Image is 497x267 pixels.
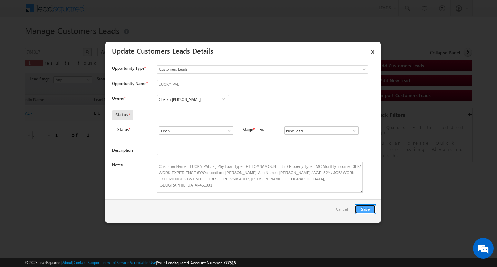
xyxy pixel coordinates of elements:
[36,36,116,45] div: Chat with us now
[157,65,368,74] a: Customers Leads
[117,126,129,133] label: Status
[225,260,236,265] span: 77516
[157,260,236,265] span: Your Leadsquared Account Number is
[336,204,351,218] a: Cancel
[112,81,148,86] label: Opportunity Name
[159,126,233,135] input: Type to Search
[25,259,236,266] span: © 2025 LeadSquared | | | | |
[112,162,123,168] label: Notes
[74,260,101,265] a: Contact Support
[112,110,133,120] div: Status
[112,46,213,55] a: Update Customers Leads Details
[284,126,359,135] input: Type to Search
[348,127,357,134] a: Show All Items
[113,3,130,20] div: Minimize live chat window
[157,66,340,73] span: Customers Leads
[9,64,126,207] textarea: Type your message and hit 'Enter'
[112,96,125,101] label: Owner
[102,260,129,265] a: Terms of Service
[223,127,232,134] a: Show All Items
[355,204,376,214] button: Save
[219,96,228,103] a: Show All Items
[367,45,379,57] a: ×
[12,36,29,45] img: d_60004797649_company_0_60004797649
[243,126,253,133] label: Stage
[112,65,144,71] span: Opportunity Type
[112,147,133,153] label: Description
[130,260,156,265] a: Acceptable Use
[62,260,72,265] a: About
[157,95,229,103] input: Type to Search
[94,213,125,222] em: Start Chat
